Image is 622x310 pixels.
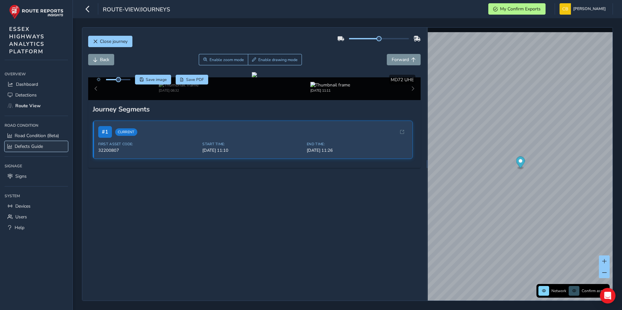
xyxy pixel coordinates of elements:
a: Detections [5,90,68,100]
span: Help [15,225,24,231]
div: Signage [5,161,68,171]
span: Forward [392,57,409,63]
span: [DATE] 11:26 [307,148,407,153]
a: Users [5,212,68,222]
span: Save PDF [186,77,204,82]
div: Map marker [516,157,525,170]
div: Road Condition [5,121,68,130]
span: Save image [146,77,167,82]
span: My Confirm Exports [500,6,541,12]
span: Close journey [100,38,128,45]
button: Draw [248,54,302,65]
span: [PERSON_NAME] [573,3,606,15]
button: Save [135,75,171,84]
span: Start Time: [202,142,303,147]
button: My Confirm Exports [488,3,546,15]
span: Route View [15,103,41,109]
span: route-view/journeys [103,6,170,15]
span: Enable zoom mode [210,57,244,62]
div: System [5,191,68,201]
button: PDF [176,75,209,84]
a: Route View [5,100,68,111]
span: Defects Guide [15,143,43,149]
img: Thumbnail frame [310,82,350,88]
a: Defects Guide [5,141,68,152]
button: Zoom [199,54,248,65]
span: Detections [15,92,37,98]
span: Signs [15,173,27,179]
button: Back [88,54,114,65]
span: End Time: [307,142,407,147]
a: Help [5,222,68,233]
a: Devices [5,201,68,212]
span: ESSEX HIGHWAYS ANALYTICS PLATFORM [9,25,45,55]
span: Current [115,128,137,136]
span: Network [551,288,566,293]
span: Enable drawing mode [258,57,298,62]
span: [DATE] 11:10 [202,148,303,153]
button: Close journey [88,36,132,47]
div: Journey Segments [93,105,416,114]
a: Road Condition (Beta) [5,130,68,141]
span: MD72 UHE [391,77,414,83]
span: Road Condition (Beta) [15,133,59,139]
div: [DATE] 08:32 [159,88,198,93]
a: Signs [5,171,68,182]
span: # 1 [98,126,112,138]
img: diamond-layout [560,3,571,15]
a: Dashboard [5,79,68,90]
span: Devices [15,203,31,209]
button: [PERSON_NAME] [560,3,608,15]
span: Users [15,214,27,220]
span: Dashboard [16,81,38,87]
span: 32200807 [98,148,199,153]
div: [DATE] 11:11 [310,88,350,93]
div: Open Intercom Messenger [600,288,615,304]
button: Forward [387,54,421,65]
span: Back [100,57,109,63]
span: Confirm assets [582,288,608,293]
div: Overview [5,69,68,79]
img: Thumbnail frame [159,82,198,88]
img: rr logo [9,5,63,19]
span: First Asset Code: [98,142,199,147]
